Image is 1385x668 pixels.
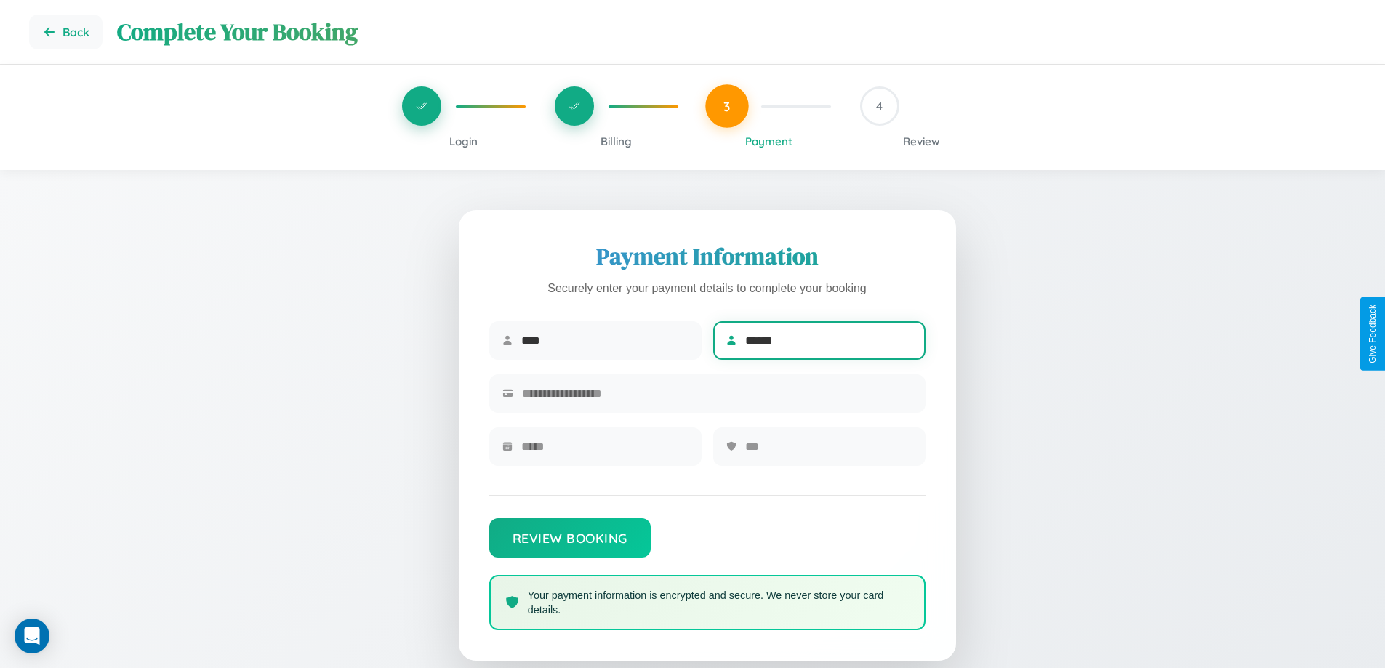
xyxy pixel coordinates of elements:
[876,99,883,113] span: 4
[489,241,926,273] h2: Payment Information
[601,134,632,148] span: Billing
[449,134,478,148] span: Login
[903,134,940,148] span: Review
[489,518,651,558] button: Review Booking
[745,134,792,148] span: Payment
[723,98,731,114] span: 3
[29,15,103,49] button: Go back
[489,278,926,299] p: Securely enter your payment details to complete your booking
[15,619,49,653] div: Open Intercom Messenger
[528,588,910,617] p: Your payment information is encrypted and secure. We never store your card details.
[1368,305,1378,363] div: Give Feedback
[117,16,1356,48] h1: Complete Your Booking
